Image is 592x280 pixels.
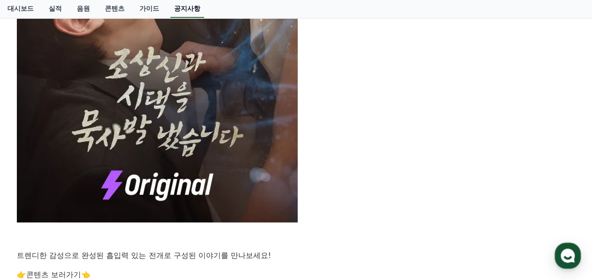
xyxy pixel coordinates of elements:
[17,250,575,262] p: 트렌디한 감성으로 완성된 흡입력 있는 전개로 구성된 이야기를 만나보세요!
[3,202,62,226] a: 홈
[121,202,180,226] a: 설정
[62,202,121,226] a: 대화
[145,216,156,224] span: 설정
[29,216,35,224] span: 홈
[86,217,97,224] span: 대화
[26,270,81,279] a: 콘텐츠 보러가기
